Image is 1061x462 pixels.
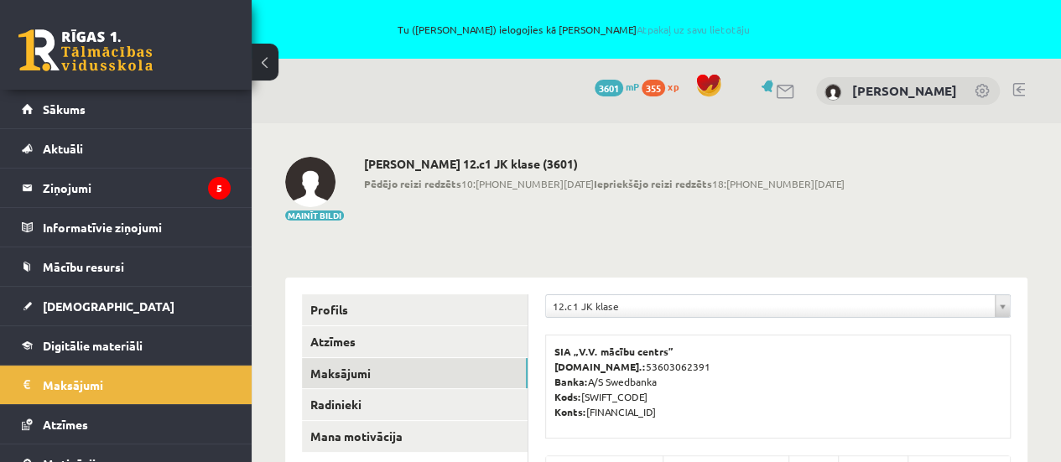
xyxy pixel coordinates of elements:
[193,24,955,34] span: Tu ([PERSON_NAME]) ielogojies kā [PERSON_NAME]
[22,208,231,247] a: Informatīvie ziņojumi
[43,259,124,274] span: Mācību resursi
[553,295,988,317] span: 12.c1 JK klase
[43,208,231,247] legend: Informatīvie ziņojumi
[43,298,174,314] span: [DEMOGRAPHIC_DATA]
[302,389,528,420] a: Radinieki
[302,358,528,389] a: Maksājumi
[43,169,231,207] legend: Ziņojumi
[22,326,231,365] a: Digitālie materiāli
[208,177,231,200] i: 5
[637,23,750,36] a: Atpakaļ uz savu lietotāju
[22,90,231,128] a: Sākums
[18,29,153,71] a: Rīgas 1. Tālmācības vidusskola
[546,295,1010,317] a: 12.c1 JK klase
[852,82,957,99] a: [PERSON_NAME]
[43,101,86,117] span: Sākums
[22,366,231,404] a: Maksājumi
[595,80,623,96] span: 3601
[642,80,687,93] a: 355 xp
[22,247,231,286] a: Mācību resursi
[302,294,528,325] a: Profils
[595,80,639,93] a: 3601 mP
[554,360,646,373] b: [DOMAIN_NAME].:
[22,287,231,325] a: [DEMOGRAPHIC_DATA]
[43,366,231,404] legend: Maksājumi
[642,80,665,96] span: 355
[285,210,344,221] button: Mainīt bildi
[43,338,143,353] span: Digitālie materiāli
[364,176,845,191] span: 10:[PHONE_NUMBER][DATE] 18:[PHONE_NUMBER][DATE]
[668,80,679,93] span: xp
[824,84,841,101] img: Roberts Kukulis
[594,177,712,190] b: Iepriekšējo reizi redzēts
[43,417,88,432] span: Atzīmes
[554,390,581,403] b: Kods:
[302,421,528,452] a: Mana motivācija
[554,405,586,418] b: Konts:
[22,405,231,444] a: Atzīmes
[364,157,845,171] h2: [PERSON_NAME] 12.c1 JK klase (3601)
[22,169,231,207] a: Ziņojumi5
[302,326,528,357] a: Atzīmes
[626,80,639,93] span: mP
[554,345,674,358] b: SIA „V.V. mācību centrs”
[364,177,461,190] b: Pēdējo reizi redzēts
[554,344,1001,419] p: 53603062391 A/S Swedbanka [SWIFT_CODE] [FINANCIAL_ID]
[22,129,231,168] a: Aktuāli
[285,157,335,207] img: Roberts Kukulis
[43,141,83,156] span: Aktuāli
[554,375,588,388] b: Banka:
